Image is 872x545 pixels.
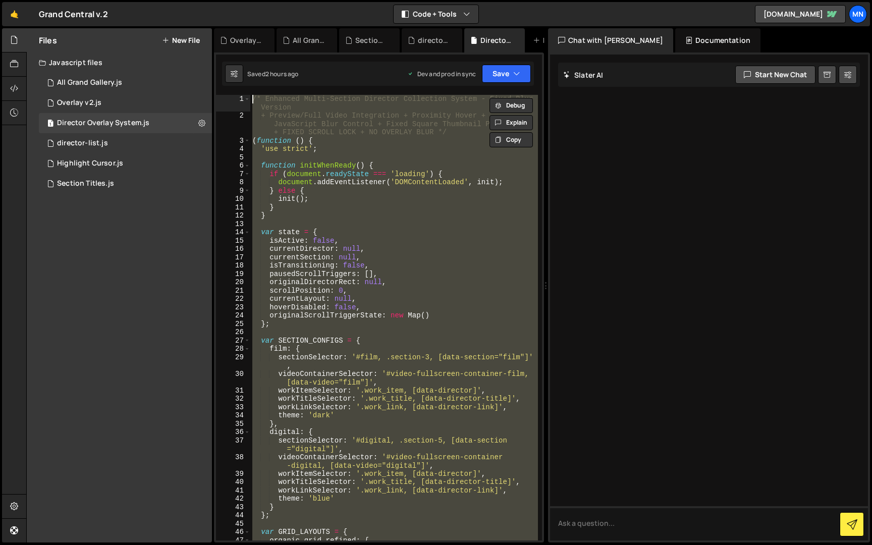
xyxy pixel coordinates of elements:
div: 12 [216,211,250,220]
div: 19 [216,270,250,279]
button: Debug [489,98,533,113]
button: New File [162,36,200,44]
div: 44 [216,511,250,520]
div: 27 [216,337,250,345]
div: Chat with [PERSON_NAME] [548,28,673,52]
div: 14 [216,228,250,237]
div: 33 [216,403,250,412]
div: 26 [216,328,250,337]
div: 30 [216,370,250,387]
div: 8 [216,178,250,187]
div: 15298/40379.js [39,133,212,153]
div: 35 [216,420,250,428]
button: Explain [489,115,533,130]
div: Section Titles.js [355,35,388,45]
div: 5 [216,153,250,162]
div: 41 [216,486,250,495]
div: Director Overlay System.js [480,35,513,45]
div: 42 [216,495,250,503]
div: 25 [216,320,250,329]
div: 36 [216,428,250,437]
div: 32 [216,395,250,403]
div: 11 [216,203,250,212]
div: 16 [216,245,250,253]
div: 28 [216,345,250,353]
div: 37 [216,437,250,453]
div: Documentation [675,28,760,52]
div: 23 [216,303,250,312]
div: 10 [216,195,250,203]
div: Overlay v2.js [230,35,262,45]
div: 7 [216,170,250,179]
div: 29 [216,353,250,370]
div: 15298/42891.js [39,113,212,133]
a: 🤙 [2,2,27,26]
div: 1 [216,95,250,112]
div: 9 [216,187,250,195]
div: 40 [216,478,250,486]
div: New File [533,35,575,45]
div: 47 [216,536,250,545]
div: director-list.js [418,35,450,45]
h2: Files [39,35,57,46]
div: 3 [216,137,250,145]
h2: Slater AI [563,70,604,80]
div: 34 [216,411,250,420]
button: Copy [489,132,533,147]
div: director-list.js [57,139,108,148]
div: 38 [216,453,250,470]
div: Javascript files [27,52,212,73]
div: Section Titles.js [57,179,114,188]
div: 13 [216,220,250,229]
a: MN [849,5,867,23]
div: 15 [216,237,250,245]
div: 2 hours ago [265,70,299,78]
div: 4 [216,145,250,153]
div: 15298/40223.js [39,174,212,194]
div: 21 [216,287,250,295]
div: 22 [216,295,250,303]
div: Dev and prod in sync [407,70,476,78]
div: Highlight Cursor.js [57,159,123,168]
div: All Grand Gallery.js [57,78,122,87]
div: 43 [216,503,250,512]
div: Director Overlay System.js [57,119,149,128]
div: All Grand Gallery.js [293,35,325,45]
div: 18 [216,261,250,270]
div: 45 [216,520,250,528]
div: Saved [247,70,299,78]
div: Grand Central v.2 [39,8,108,20]
span: 1 [47,120,53,128]
div: 15298/43117.js [39,153,212,174]
div: 24 [216,311,250,320]
div: 2 [216,112,250,137]
button: Code + Tools [394,5,478,23]
div: 15298/43578.js [39,73,212,93]
div: 31 [216,387,250,395]
div: 17 [216,253,250,262]
button: Start new chat [735,66,815,84]
div: 15298/45944.js [39,93,212,113]
div: 20 [216,278,250,287]
div: Overlay v2.js [57,98,101,107]
a: [DOMAIN_NAME] [755,5,846,23]
button: Save [482,65,531,83]
div: 6 [216,161,250,170]
div: 46 [216,528,250,536]
div: 39 [216,470,250,478]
